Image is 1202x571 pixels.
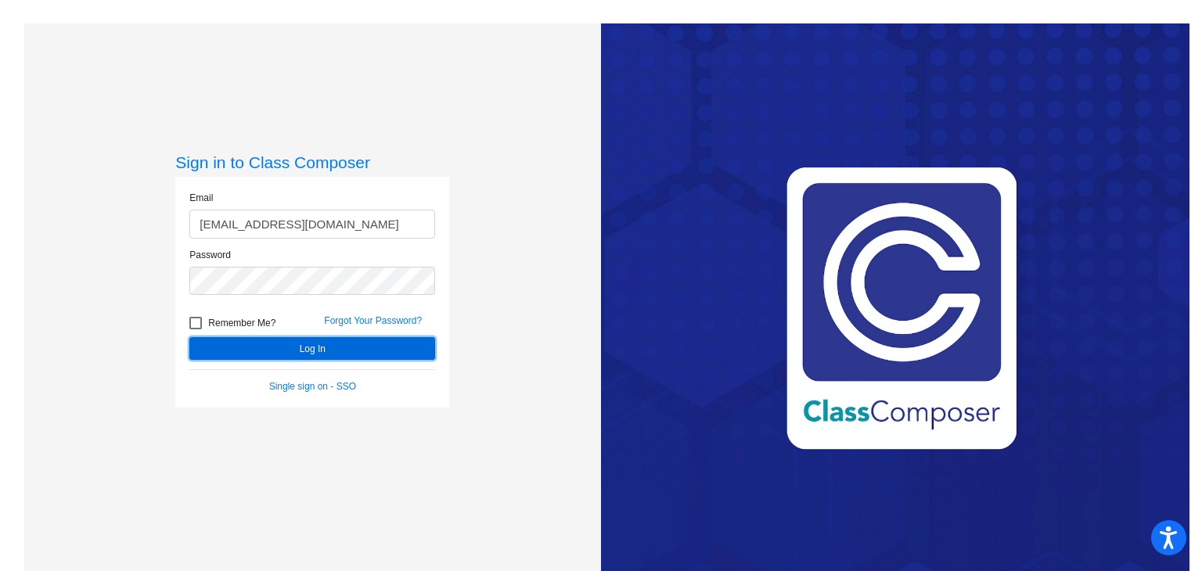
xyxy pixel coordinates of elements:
[269,381,356,392] a: Single sign on - SSO
[208,314,275,332] span: Remember Me?
[189,248,231,262] label: Password
[324,315,422,326] a: Forgot Your Password?
[175,153,449,172] h3: Sign in to Class Composer
[189,337,435,360] button: Log In
[189,191,213,205] label: Email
